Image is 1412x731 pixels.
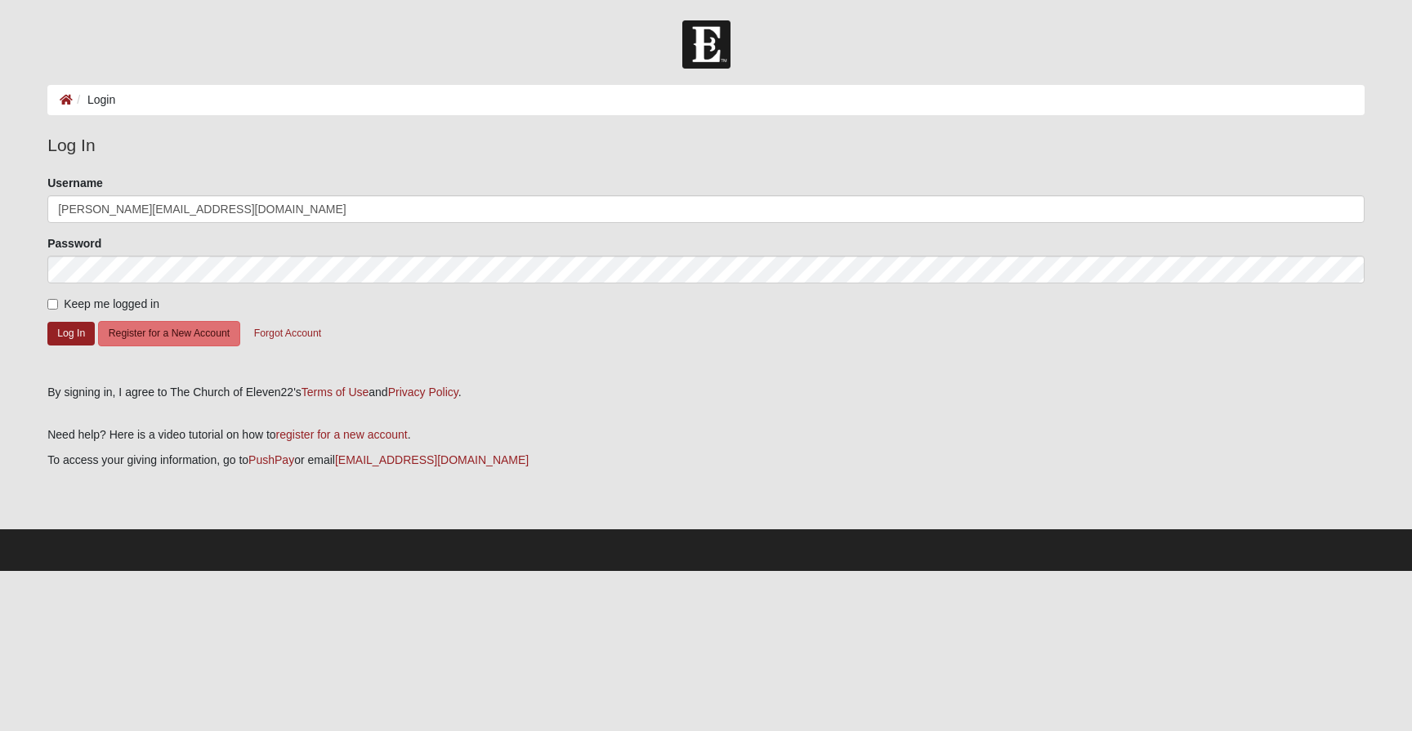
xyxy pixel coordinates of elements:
[47,452,1365,469] p: To access your giving information, go to or email
[388,386,458,399] a: Privacy Policy
[47,132,1365,158] legend: Log In
[47,235,101,252] label: Password
[47,322,95,345] button: Log In
[248,453,294,466] a: PushPay
[682,20,731,69] img: Church of Eleven22 Logo
[335,453,529,466] a: [EMAIL_ADDRESS][DOMAIN_NAME]
[47,426,1365,444] p: Need help? Here is a video tutorial on how to .
[47,384,1365,401] div: By signing in, I agree to The Church of Eleven22's and .
[47,175,103,191] label: Username
[244,321,332,346] button: Forgot Account
[98,321,240,346] button: Register for a New Account
[276,428,408,441] a: register for a new account
[302,386,369,399] a: Terms of Use
[47,299,58,310] input: Keep me logged in
[64,297,159,310] span: Keep me logged in
[73,91,115,109] li: Login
